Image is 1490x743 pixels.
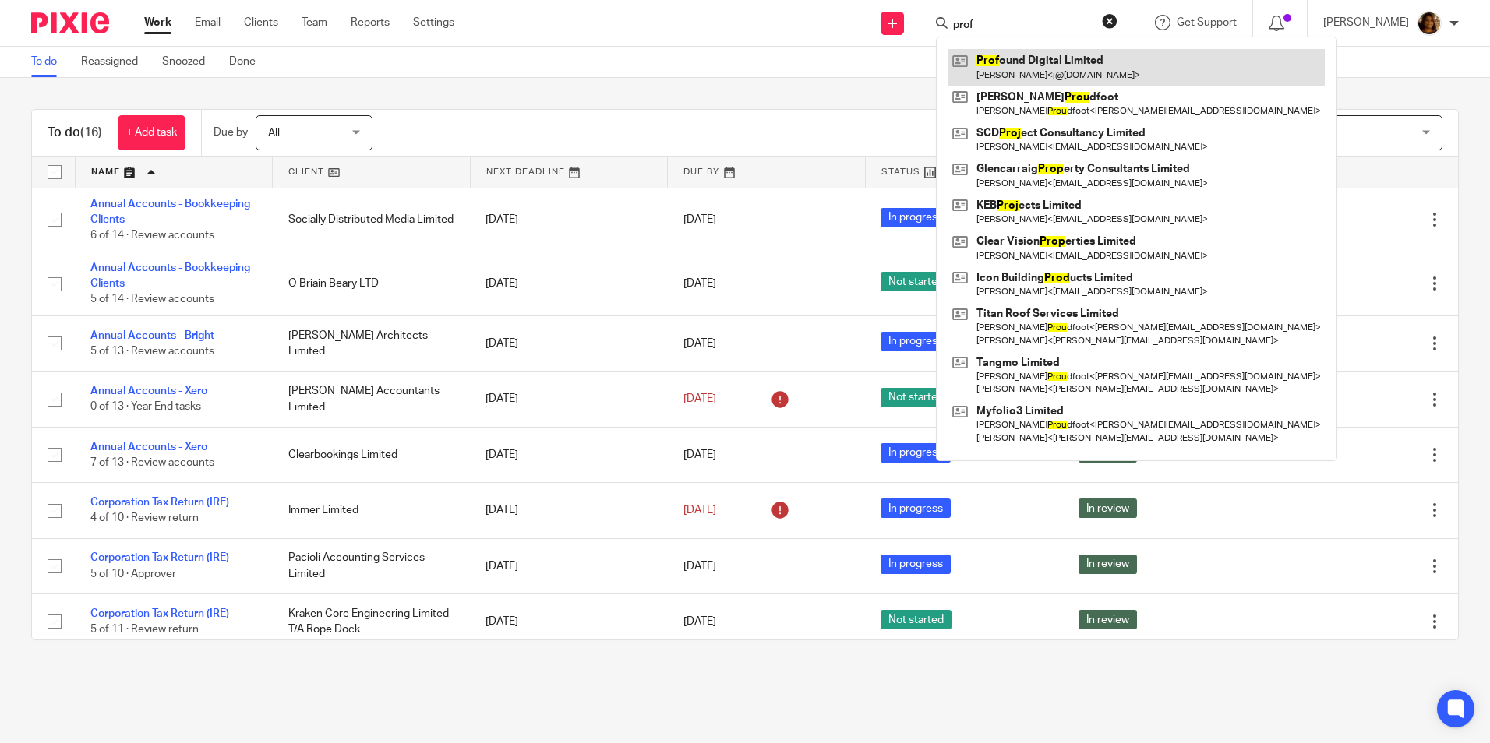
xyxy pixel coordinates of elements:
span: Get Support [1177,17,1237,28]
a: + Add task [118,115,185,150]
td: [DATE] [470,371,668,427]
td: [DATE] [470,427,668,482]
a: Team [302,15,327,30]
td: [DATE] [470,188,668,252]
td: [DATE] [470,483,668,538]
p: [PERSON_NAME] [1323,15,1409,30]
span: [DATE] [683,561,716,572]
span: Not started [881,610,952,629]
span: In review [1079,498,1137,518]
img: Pixie [31,12,109,33]
span: 5 of 11 · Review return [90,624,199,635]
span: In progress [881,332,951,351]
span: Not started [881,272,952,291]
td: [PERSON_NAME] Accountants Limited [273,371,471,427]
span: In review [1079,555,1137,574]
a: Annual Accounts - Bookkeeping Clients [90,199,250,225]
td: Immer Limited [273,483,471,538]
span: (16) [80,126,102,139]
span: All [268,128,280,139]
a: Annual Accounts - Bookkeeping Clients [90,262,250,289]
td: [DATE] [470,594,668,650]
span: 0 of 13 · Year End tasks [90,402,201,413]
td: Clearbookings Limited [273,427,471,482]
span: [DATE] [683,214,716,225]
span: 6 of 14 · Review accounts [90,230,214,241]
td: [DATE] [470,538,668,593]
a: Snoozed [162,47,217,77]
a: To do [31,47,69,77]
td: [DATE] [470,315,668,371]
span: [DATE] [683,338,716,349]
img: Arvinder.jpeg [1417,11,1442,36]
a: Corporation Tax Return (IRE) [90,497,229,508]
a: Done [229,47,267,77]
span: In review [1079,610,1137,629]
span: 5 of 14 · Review accounts [90,294,214,305]
a: Reports [351,15,390,30]
span: [DATE] [683,505,716,516]
span: [DATE] [683,449,716,460]
span: In progress [881,498,951,518]
span: In progress [881,208,951,227]
p: Due by [214,125,248,140]
h1: To do [48,125,102,141]
a: Annual Accounts - Xero [90,386,207,396]
a: Reassigned [81,47,150,77]
span: [DATE] [683,393,716,404]
a: Annual Accounts - Bright [90,330,214,341]
span: In progress [881,443,951,463]
span: In progress [881,555,951,574]
a: Work [144,15,171,30]
span: Not started [881,388,952,407]
span: 5 of 10 · Approver [90,569,176,579]
input: Search [952,19,1092,33]
a: Corporation Tax Return (IRE) [90,552,229,563]
button: Clear [1102,13,1117,29]
span: [DATE] [683,278,716,289]
td: Pacioli Accounting Services Limited [273,538,471,593]
td: [PERSON_NAME] Architects Limited [273,315,471,371]
td: O Briain Beary LTD [273,252,471,315]
a: Clients [244,15,278,30]
a: Email [195,15,221,30]
a: Annual Accounts - Xero [90,442,207,452]
a: Corporation Tax Return (IRE) [90,608,229,619]
td: [DATE] [470,252,668,315]
span: 5 of 13 · Review accounts [90,346,214,357]
span: [DATE] [683,616,716,627]
td: Socially Distributed Media Limited [273,188,471,252]
span: 7 of 13 · Review accounts [90,457,214,468]
a: Settings [413,15,454,30]
td: Kraken Core Engineering Limited T/A Rope Dock [273,594,471,650]
span: 4 of 10 · Review return [90,513,199,524]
